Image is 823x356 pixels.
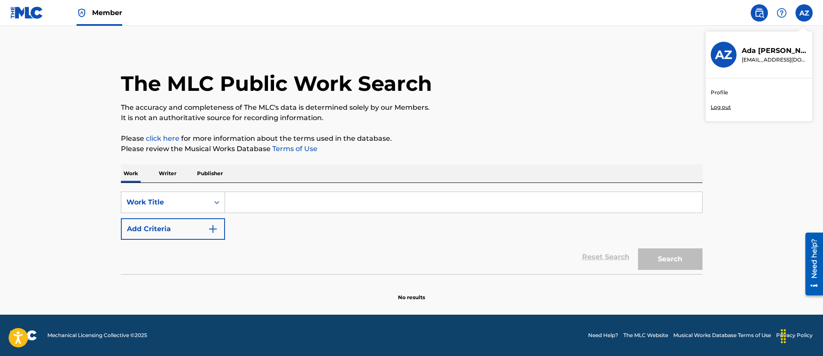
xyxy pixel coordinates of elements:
p: It is not an authoritative source for recording information. [121,113,703,123]
p: The accuracy and completeness of The MLC's data is determined solely by our Members. [121,102,703,113]
a: Public Search [751,4,768,22]
a: click here [146,134,179,142]
p: Please review the Musical Works Database [121,144,703,154]
div: Help [773,4,790,22]
a: Privacy Policy [776,331,813,339]
p: Log out [711,103,731,111]
p: No results [398,283,425,301]
p: Publisher [194,164,225,183]
span: Member [92,8,122,18]
p: ada@createbase.com [742,56,807,64]
h3: AZ [715,47,732,62]
a: Profile [711,89,728,96]
a: The MLC Website [623,331,668,339]
img: search [754,8,764,18]
img: MLC Logo [10,6,43,19]
iframe: Resource Center [799,229,823,298]
iframe: Chat Widget [780,315,823,356]
img: Top Rightsholder [77,8,87,18]
a: Musical Works Database Terms of Use [673,331,771,339]
span: Mechanical Licensing Collective © 2025 [47,331,147,339]
div: User Menu [795,4,813,22]
p: Please for more information about the terms used in the database. [121,133,703,144]
a: Need Help? [588,331,618,339]
p: Writer [156,164,179,183]
h1: The MLC Public Work Search [121,71,432,96]
p: Ada Zhao [742,46,807,56]
img: logo [10,330,37,341]
form: Search Form [121,192,703,274]
a: Terms of Use [271,145,317,153]
p: Work [121,164,141,183]
button: Add Criteria [121,218,225,240]
div: Work Title [126,197,204,207]
img: 9d2ae6d4665cec9f34b9.svg [208,224,218,234]
img: help [777,8,787,18]
div: Drag [777,323,790,349]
